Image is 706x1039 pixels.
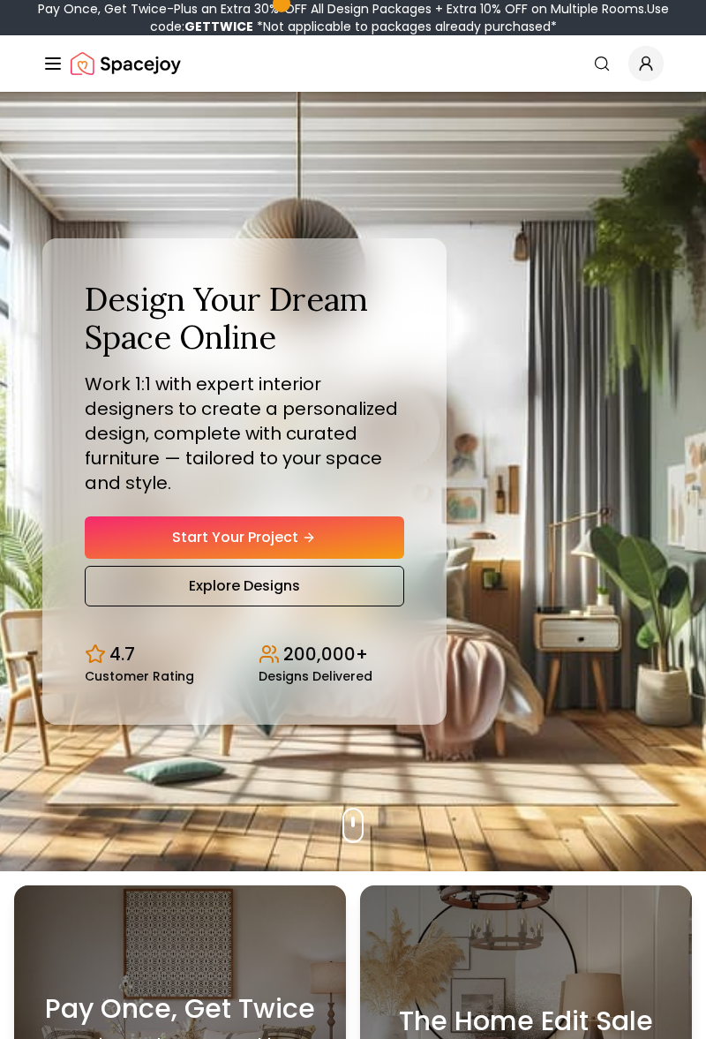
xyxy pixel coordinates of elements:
[85,670,194,682] small: Customer Rating
[85,281,404,357] h1: Design Your Dream Space Online
[42,35,664,92] nav: Global
[109,642,135,666] p: 4.7
[45,993,315,1025] h3: Pay Once, Get Twice
[399,1005,653,1037] h3: The Home Edit Sale
[283,642,368,666] p: 200,000+
[253,18,557,35] span: *Not applicable to packages already purchased*
[85,516,404,559] a: Start Your Project
[71,46,181,81] img: Spacejoy Logo
[85,566,404,606] a: Explore Designs
[259,670,372,682] small: Designs Delivered
[85,372,404,495] p: Work 1:1 with expert interior designers to create a personalized design, complete with curated fu...
[85,628,404,682] div: Design stats
[71,46,181,81] a: Spacejoy
[184,18,253,35] b: GETTWICE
